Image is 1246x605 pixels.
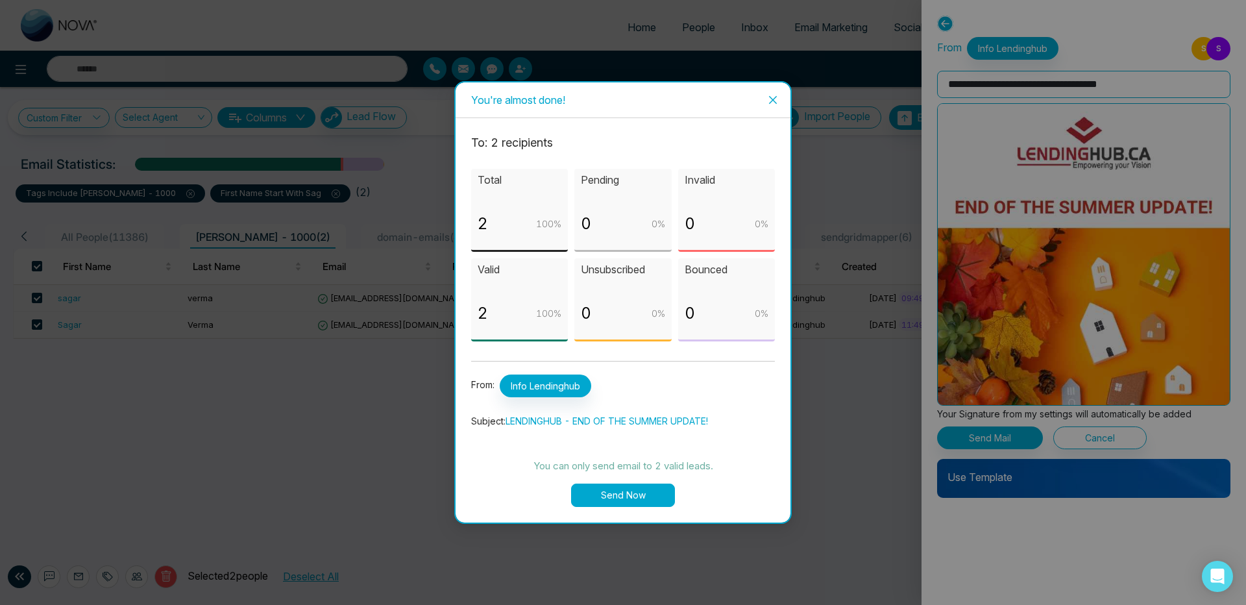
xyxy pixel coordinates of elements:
p: 2 [478,301,487,326]
p: 0 [581,301,591,326]
p: Unsubscribed [581,262,665,278]
p: 0 [685,212,695,236]
p: 100 % [536,217,561,231]
p: From: [471,375,775,397]
p: 100 % [536,306,561,321]
p: 0 % [652,306,665,321]
p: Valid [478,262,561,278]
button: Send Now [571,484,675,507]
div: Open Intercom Messenger [1202,561,1233,592]
p: Bounced [685,262,768,278]
span: close [768,95,778,105]
p: 0 % [755,217,768,231]
p: 0 [581,212,591,236]
p: You can only send email to 2 valid leads. [471,458,775,474]
div: You're almost done! [471,93,775,107]
p: Pending [581,172,665,188]
p: Total [478,172,561,188]
span: LENDINGHUB - END OF THE SUMMER UPDATE! [506,415,708,426]
button: Close [755,82,790,117]
p: To: 2 recipient s [471,134,775,152]
p: Subject: [471,414,775,428]
p: 0 % [755,306,768,321]
p: Invalid [685,172,768,188]
p: 2 [478,212,487,236]
p: 0 [685,301,695,326]
span: Info Lendinghub [500,375,591,397]
p: 0 % [652,217,665,231]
